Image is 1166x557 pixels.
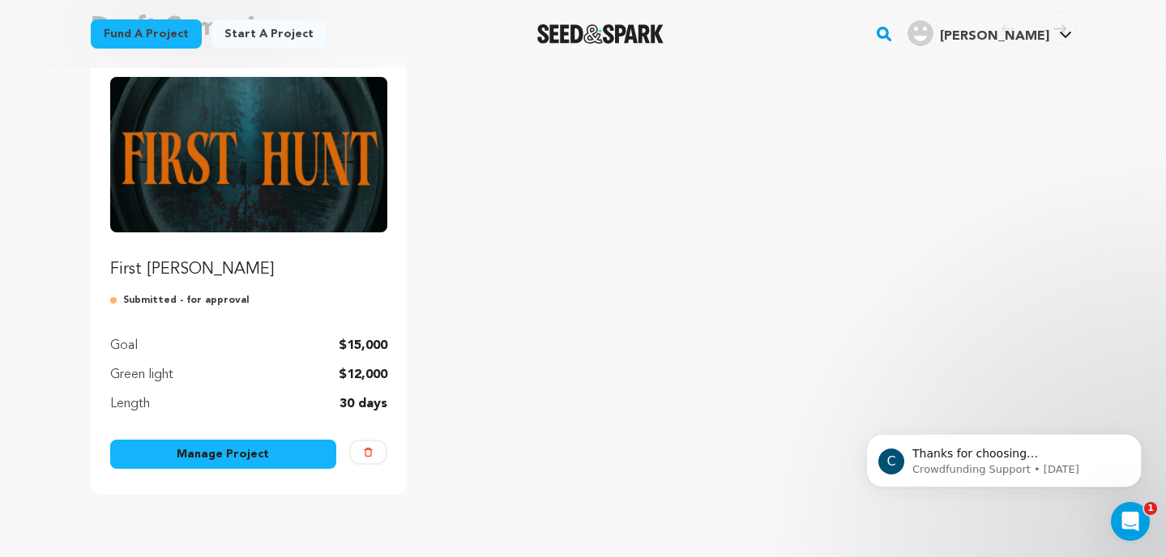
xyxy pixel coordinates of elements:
img: trash-empty.svg [364,448,373,457]
a: Fund a project [91,19,202,49]
p: Submitted - for approval [110,294,388,307]
p: Green light [110,365,173,385]
span: 1 [1144,502,1157,515]
p: Length [110,394,150,414]
span: [PERSON_NAME] [940,30,1049,43]
p: 30 days [340,394,387,414]
p: $12,000 [339,365,387,385]
img: user.png [908,20,933,46]
img: Seed&Spark Logo Dark Mode [537,24,664,44]
iframe: Intercom notifications message [842,400,1166,513]
a: Freeman M.'s Profile [904,17,1075,46]
p: $15,000 [339,336,387,355]
span: Freeman M.'s Profile [904,17,1075,51]
a: Seed&Spark Homepage [537,24,664,44]
div: Freeman M.'s Profile [908,20,1049,46]
p: Goal [110,336,138,355]
img: submitted-for-review.svg [110,294,123,307]
a: Start a project [211,19,327,49]
a: Manage Project [110,440,337,469]
iframe: Intercom live chat [1111,502,1150,541]
p: First [PERSON_NAME] [110,258,388,281]
a: Fund First Hunt [110,77,388,281]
